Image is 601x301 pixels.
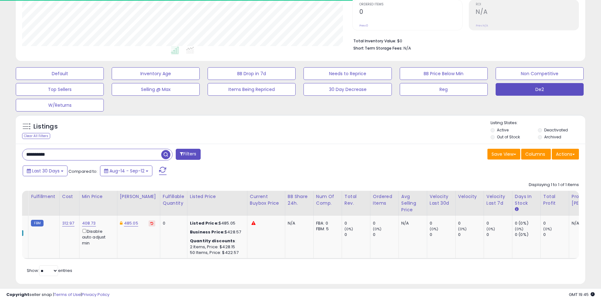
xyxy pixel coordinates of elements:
[190,193,245,200] div: Listed Price
[552,149,579,160] button: Actions
[345,232,370,238] div: 0
[16,83,104,96] button: Top Sellers
[16,67,104,80] button: Default
[163,220,182,226] div: 0
[515,232,540,238] div: 0 (0%)
[100,166,152,176] button: Aug-14 - Sep-12
[124,220,138,226] a: 485.05
[515,226,524,232] small: (0%)
[404,45,411,51] span: N/A
[569,292,595,298] span: 2025-10-13 19:45 GMT
[400,83,488,96] button: Reg
[345,226,353,232] small: (0%)
[288,220,309,226] div: N/A
[353,45,403,51] b: Short Term Storage Fees:
[316,226,337,232] div: FBM: 5
[373,232,398,238] div: 0
[458,193,481,200] div: Velocity
[430,193,453,207] div: Velocity Last 30d
[543,220,569,226] div: 0
[6,292,29,298] strong: Copyright
[543,193,566,207] div: Total Profit
[373,226,382,232] small: (0%)
[359,8,462,17] h2: 0
[82,220,96,226] a: 408.73
[487,149,520,160] button: Save View
[515,220,540,226] div: 0 (0%)
[31,193,56,200] div: Fulfillment
[163,193,185,207] div: Fulfillable Quantity
[23,166,68,176] button: Last 30 Days
[345,193,368,207] div: Total Rev.
[68,168,97,174] span: Compared to:
[190,220,219,226] b: Listed Price:
[521,149,551,160] button: Columns
[16,99,104,111] button: W/Returns
[525,151,545,157] span: Columns
[486,193,510,207] div: Velocity Last 7d
[82,193,115,200] div: Min Price
[373,220,398,226] div: 0
[288,193,311,207] div: BB Share 24h.
[190,229,225,235] b: Business Price:
[316,220,337,226] div: FBA: 0
[543,226,552,232] small: (0%)
[491,120,585,126] p: Listing States:
[120,193,157,200] div: [PERSON_NAME]
[82,228,112,246] div: Disable auto adjust min
[353,37,574,44] li: $0
[62,193,77,200] div: Cost
[112,67,200,80] button: Inventory Age
[400,67,488,80] button: BB Price Below Min
[458,226,467,232] small: (0%)
[190,244,242,250] div: 2 Items, Price: $428.15
[32,168,60,174] span: Last 30 Days
[208,67,296,80] button: BB Drop in 7d
[476,3,579,6] span: ROI
[486,232,512,238] div: 0
[401,193,424,213] div: Avg Selling Price
[476,8,579,17] h2: N/A
[22,133,50,139] div: Clear All Filters
[486,220,512,226] div: 0
[62,220,74,226] a: 312.97
[497,134,520,140] label: Out of Stock
[54,292,81,298] a: Terms of Use
[303,67,392,80] button: Needs to Reprice
[430,220,455,226] div: 0
[359,3,462,6] span: Ordered Items
[82,292,109,298] a: Privacy Policy
[515,207,519,212] small: Days In Stock.
[1,193,26,200] div: Repricing
[529,182,579,188] div: Displaying 1 to 1 of 1 items
[190,229,242,235] div: $428.57
[345,220,370,226] div: 0
[250,193,282,207] div: Current Buybox Price
[176,149,200,160] button: Filters
[458,232,484,238] div: 0
[430,232,455,238] div: 0
[109,168,144,174] span: Aug-14 - Sep-12
[401,220,422,226] div: N/A
[476,24,488,27] small: Prev: N/A
[190,238,242,244] div: :
[543,232,569,238] div: 0
[27,268,72,274] span: Show: entries
[303,83,392,96] button: 30 Day Decrease
[359,24,368,27] small: Prev: 0
[190,238,235,244] b: Quantity discounts
[190,220,242,226] div: $485.05
[31,220,43,226] small: FBM
[486,226,495,232] small: (0%)
[316,193,339,207] div: Num of Comp.
[6,292,109,298] div: seller snap | |
[496,67,584,80] button: Non Competitive
[544,127,568,133] label: Deactivated
[458,220,484,226] div: 0
[497,127,509,133] label: Active
[544,134,561,140] label: Archived
[515,193,538,207] div: Days In Stock
[430,226,439,232] small: (0%)
[112,83,200,96] button: Selling @ Max
[190,250,242,256] div: 50 Items, Price: $422.57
